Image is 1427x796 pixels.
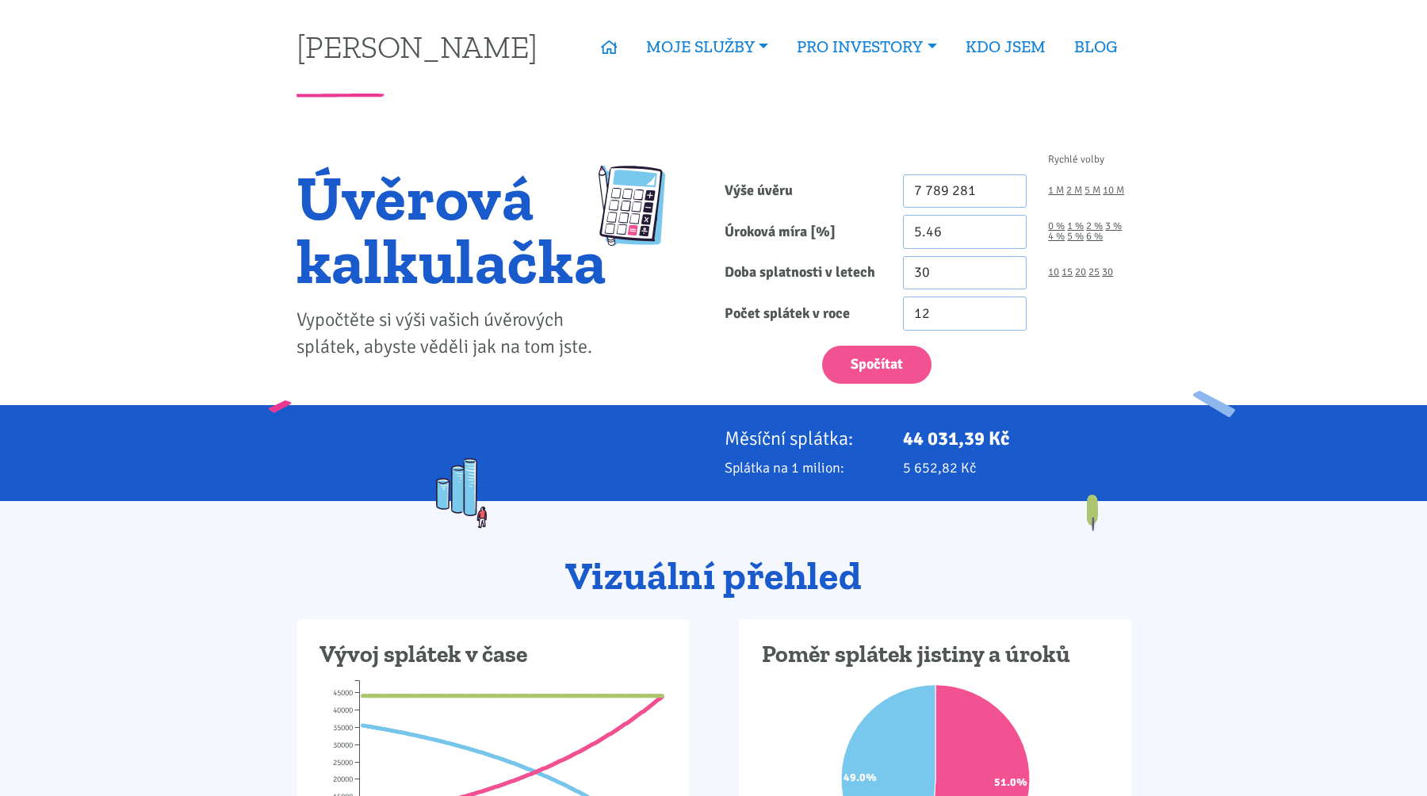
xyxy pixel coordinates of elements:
label: Počet splátek v roce [713,297,892,331]
p: Splátka na 1 milion: [725,457,882,479]
a: 4 % [1048,232,1065,242]
label: Výše úvěru [713,174,892,209]
label: Úroková míra [%] [713,215,892,249]
p: Vypočtěte si výši vašich úvěrových splátek, abyste věděli jak na tom jste. [296,307,606,361]
a: 1 % [1067,221,1084,232]
a: 3 % [1105,221,1122,232]
a: 25 [1088,267,1100,277]
a: 10 [1048,267,1059,277]
a: [PERSON_NAME] [296,31,538,62]
button: Spočítat [822,346,932,385]
a: 10 M [1103,186,1124,196]
label: Doba splatnosti v letech [713,256,892,290]
a: 20 [1075,267,1086,277]
a: 2 M [1066,186,1082,196]
tspan: 30000 [332,741,352,750]
p: 5 652,82 Kč [903,457,1131,479]
h2: Vizuální přehled [296,555,1131,598]
p: Měsíční splátka: [725,427,882,450]
a: 5 % [1067,232,1084,242]
tspan: 40000 [332,706,352,715]
a: PRO INVESTORY [782,29,951,65]
span: Rychlé volby [1048,155,1104,165]
a: BLOG [1060,29,1131,65]
tspan: 25000 [332,758,352,767]
tspan: 20000 [332,775,352,784]
a: 1 M [1048,186,1064,196]
a: 2 % [1086,221,1103,232]
h3: Poměr splátek jistiny a úroků [762,640,1108,670]
tspan: 35000 [332,723,352,733]
a: 5 M [1085,186,1100,196]
a: 6 % [1086,232,1103,242]
p: 44 031,39 Kč [903,427,1131,450]
a: 15 [1062,267,1073,277]
a: KDO JSEM [951,29,1060,65]
h3: Vývoj splátek v čase [319,640,666,670]
h1: Úvěrová kalkulačka [296,166,606,293]
a: 30 [1102,267,1113,277]
a: MOJE SLUŽBY [632,29,782,65]
a: 0 % [1048,221,1065,232]
tspan: 45000 [332,688,352,698]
